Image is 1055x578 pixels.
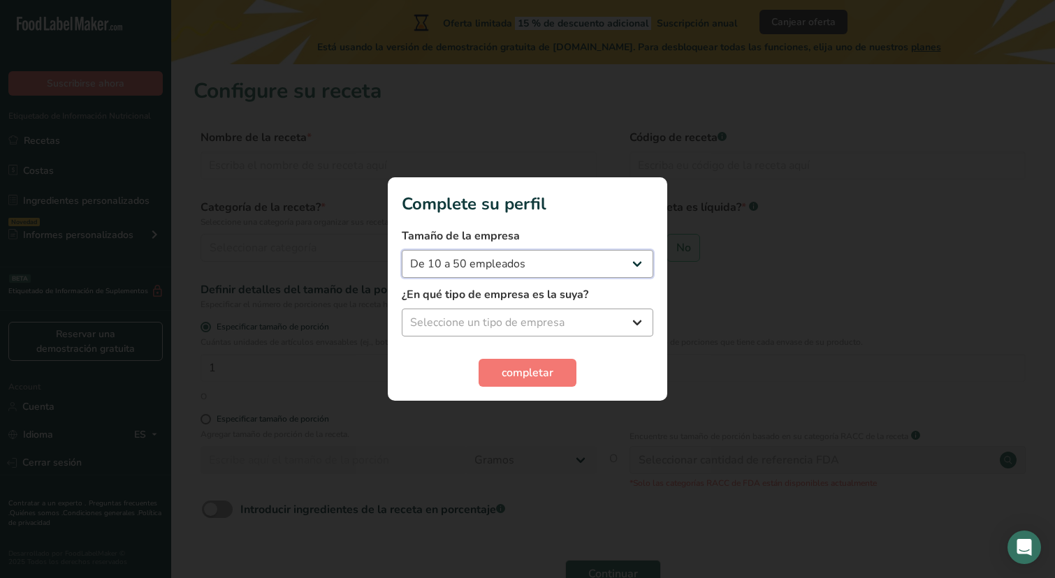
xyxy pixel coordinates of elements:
[402,191,653,216] h1: Complete su perfil
[1007,531,1041,564] div: Open Intercom Messenger
[479,359,576,387] button: completar
[402,228,653,244] label: Tamaño de la empresa
[502,364,553,381] span: completar
[402,286,653,303] label: ¿En qué tipo de empresa es la suya?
